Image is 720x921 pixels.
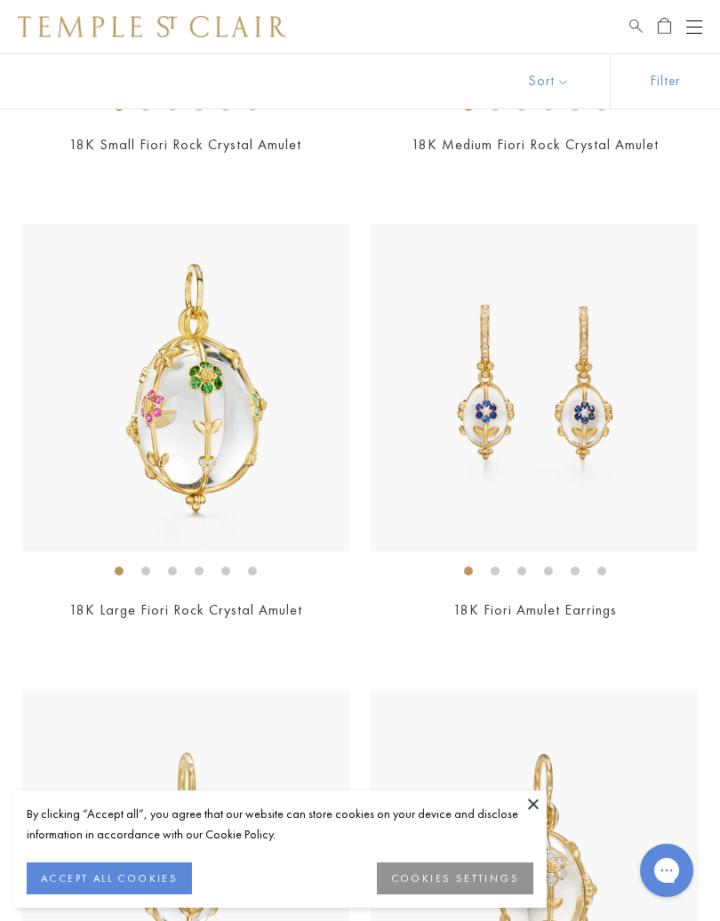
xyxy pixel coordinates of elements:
a: Search [629,16,643,37]
button: COOKIES SETTINGS [377,862,533,894]
button: Show sort by [489,54,610,108]
a: 18K Fiori Amulet Earrings [453,600,617,619]
a: 18K Small Fiori Rock Crystal Amulet [69,135,301,154]
a: 18K Medium Fiori Rock Crystal Amulet [412,135,659,154]
a: 18K Large Fiori Rock Crystal Amulet [69,600,302,619]
button: Show filters [610,54,720,108]
div: By clicking “Accept all”, you agree that our website can store cookies on your device and disclos... [27,804,533,845]
img: E56889-E9FIORMX [371,224,699,552]
button: ACCEPT ALL COOKIES [27,862,192,894]
img: P56889-E11FIORMX [21,224,349,552]
iframe: Gorgias live chat messenger [631,838,702,903]
img: Temple St. Clair [18,16,286,37]
button: Open navigation [686,16,702,37]
a: Open Shopping Bag [658,16,671,37]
